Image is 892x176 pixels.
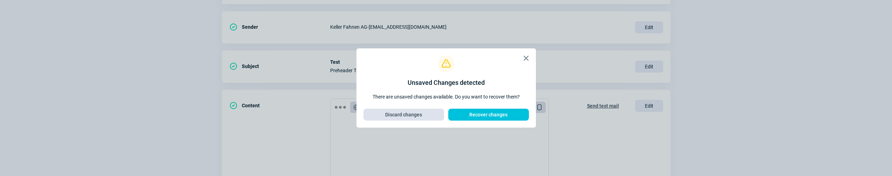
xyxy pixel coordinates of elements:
[408,78,485,88] div: Unsaved Changes detected
[469,109,508,120] span: Recover changes
[448,109,529,121] button: Recover changes
[385,109,422,120] span: Discard changes
[373,93,520,100] div: There are unsaved changes available. Do you want to recover them?
[363,109,444,121] button: Discard changes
